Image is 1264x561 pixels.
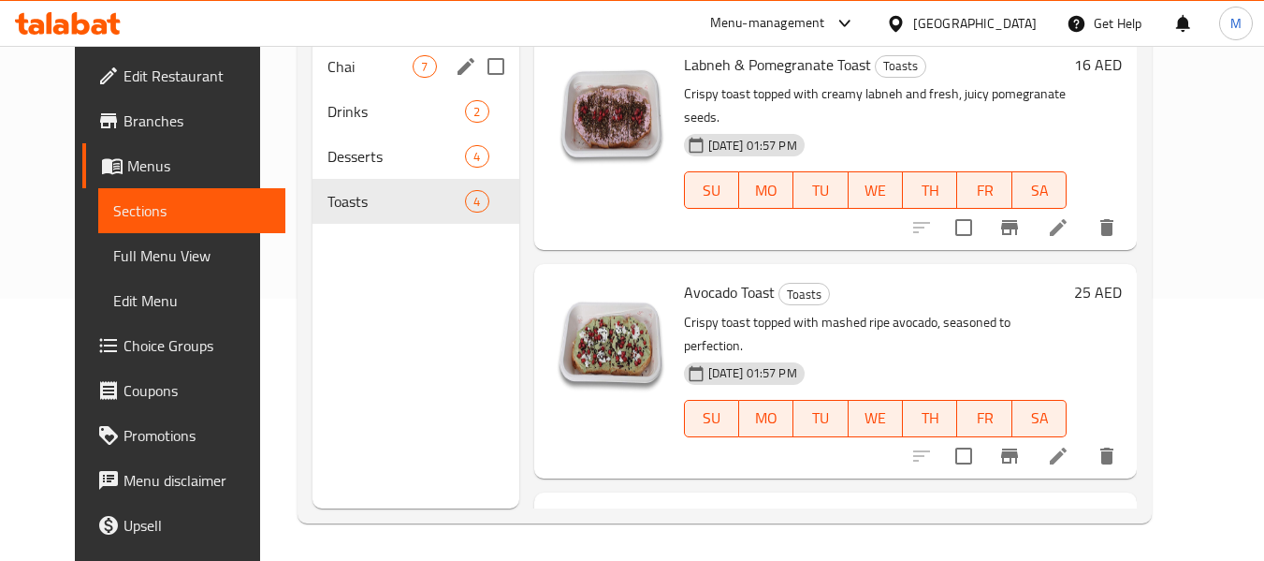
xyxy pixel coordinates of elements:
[549,52,669,171] img: Labneh & Pomegranate Toast
[801,177,840,204] span: TU
[987,434,1032,479] button: Branch-specific-item
[684,311,1068,358] p: Crispy toast topped with mashed ripe avocado, seasoned to perfection.
[965,177,1004,204] span: FR
[312,134,518,179] div: Desserts4
[98,188,286,233] a: Sections
[913,13,1037,34] div: [GEOGRAPHIC_DATA]
[910,405,950,432] span: TH
[82,143,286,188] a: Menus
[684,82,1068,129] p: Crispy toast topped with creamy labneh and fresh, juicy pomegranate seeds.
[684,51,871,79] span: Labneh & Pomegranate Toast
[113,199,271,222] span: Sections
[98,233,286,278] a: Full Menu View
[684,278,775,306] span: Avocado Toast
[1012,400,1067,437] button: SA
[1084,434,1129,479] button: delete
[692,177,732,204] span: SU
[466,148,487,166] span: 4
[944,436,983,476] span: Select to update
[903,400,957,437] button: TH
[113,244,271,267] span: Full Menu View
[1047,445,1069,467] a: Edit menu item
[1047,216,1069,239] a: Edit menu item
[466,193,487,211] span: 4
[1084,205,1129,250] button: delete
[856,177,895,204] span: WE
[465,145,488,168] div: items
[82,458,286,503] a: Menu disclaimer
[327,190,465,213] span: Toasts
[1012,171,1067,209] button: SA
[1074,508,1122,534] h6: 29 AED
[413,55,436,78] div: items
[701,364,805,382] span: [DATE] 01:57 PM
[327,55,413,78] span: Chai
[98,278,286,323] a: Edit Menu
[849,171,903,209] button: WE
[123,65,271,87] span: Edit Restaurant
[739,171,793,209] button: MO
[793,171,848,209] button: TU
[793,400,848,437] button: TU
[710,12,825,35] div: Menu-management
[1020,405,1059,432] span: SA
[957,400,1011,437] button: FR
[123,469,271,492] span: Menu disclaimer
[739,400,793,437] button: MO
[123,334,271,357] span: Choice Groups
[875,55,926,78] div: Toasts
[987,205,1032,250] button: Branch-specific-item
[684,400,739,437] button: SU
[1230,13,1242,34] span: M
[312,37,518,231] nav: Menu sections
[327,100,465,123] span: Drinks
[123,110,271,132] span: Branches
[747,405,786,432] span: MO
[123,514,271,537] span: Upsell
[465,190,488,213] div: items
[692,405,732,432] span: SU
[127,155,271,177] span: Menus
[849,400,903,437] button: WE
[82,98,286,143] a: Branches
[82,53,286,98] a: Edit Restaurant
[684,171,739,209] button: SU
[701,137,805,155] span: [DATE] 01:57 PM
[684,507,816,535] span: Avocado & Egg Toast
[123,379,271,402] span: Coupons
[82,503,286,548] a: Upsell
[903,171,957,209] button: TH
[957,171,1011,209] button: FR
[965,405,1004,432] span: FR
[779,284,829,305] span: Toasts
[944,208,983,247] span: Select to update
[414,58,435,76] span: 7
[327,145,465,168] span: Desserts
[312,44,518,89] div: Chai7edit
[82,323,286,368] a: Choice Groups
[82,413,286,458] a: Promotions
[1074,52,1122,78] h6: 16 AED
[1074,279,1122,305] h6: 25 AED
[465,100,488,123] div: items
[312,179,518,224] div: Toasts4
[466,103,487,121] span: 2
[876,55,925,77] span: Toasts
[778,283,830,305] div: Toasts
[452,52,480,81] button: edit
[82,368,286,413] a: Coupons
[312,89,518,134] div: Drinks2
[1020,177,1059,204] span: SA
[910,177,950,204] span: TH
[801,405,840,432] span: TU
[856,405,895,432] span: WE
[747,177,786,204] span: MO
[113,289,271,312] span: Edit Menu
[549,279,669,399] img: Avocado Toast
[123,424,271,447] span: Promotions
